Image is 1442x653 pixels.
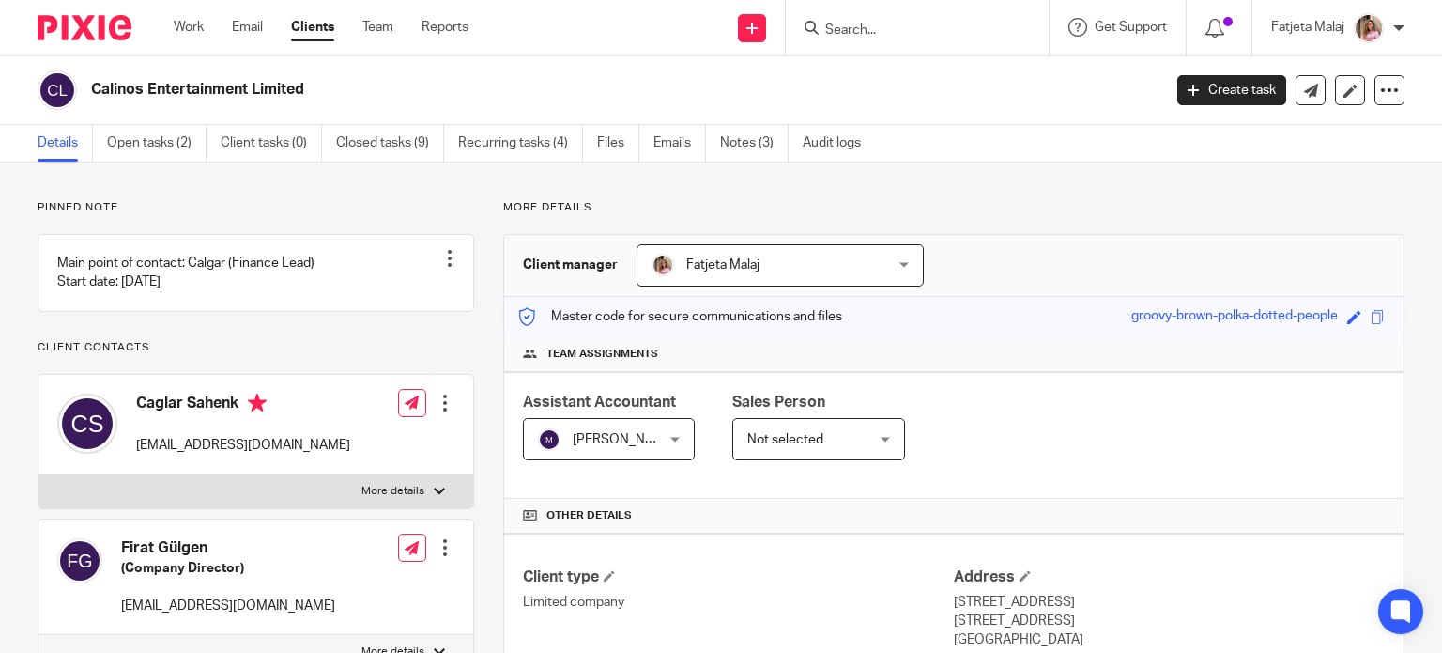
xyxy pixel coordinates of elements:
[653,125,706,162] a: Emails
[1177,75,1286,105] a: Create task
[546,347,658,362] span: Team assignments
[38,70,77,110] img: svg%3E
[518,307,842,326] p: Master code for secure communications and files
[1131,306,1338,328] div: groovy-brown-polka-dotted-people
[686,258,759,272] span: Fatjeta Malaj
[107,125,207,162] a: Open tasks (2)
[361,484,424,499] p: More details
[121,597,335,615] p: [EMAIL_ADDRESS][DOMAIN_NAME]
[523,593,954,612] p: Limited company
[720,125,789,162] a: Notes (3)
[174,18,204,37] a: Work
[136,394,350,417] h4: Caglar Sahenk
[221,125,322,162] a: Client tasks (0)
[597,125,639,162] a: Files
[232,18,263,37] a: Email
[954,593,1385,612] p: [STREET_ADDRESS]
[38,15,131,40] img: Pixie
[652,254,674,276] img: MicrosoftTeams-image%20(5).png
[38,125,93,162] a: Details
[458,125,583,162] a: Recurring tasks (4)
[803,125,875,162] a: Audit logs
[1095,21,1167,34] span: Get Support
[121,538,335,558] h4: Firat Gülgen
[57,538,102,583] img: svg%3E
[503,200,1404,215] p: More details
[57,394,117,454] img: svg%3E
[1271,18,1344,37] p: Fatjeta Malaj
[573,433,676,446] span: [PERSON_NAME]
[523,256,618,274] h3: Client manager
[38,200,474,215] p: Pinned note
[91,80,938,100] h2: Calinos Entertainment Limited
[422,18,468,37] a: Reports
[747,433,823,446] span: Not selected
[136,436,350,455] p: [EMAIL_ADDRESS][DOMAIN_NAME]
[823,23,992,39] input: Search
[954,630,1385,649] p: [GEOGRAPHIC_DATA]
[523,567,954,587] h4: Client type
[38,340,474,355] p: Client contacts
[538,428,560,451] img: svg%3E
[546,508,632,523] span: Other details
[291,18,334,37] a: Clients
[954,612,1385,630] p: [STREET_ADDRESS]
[732,395,825,410] span: Sales Person
[362,18,393,37] a: Team
[523,395,676,410] span: Assistant Accountant
[954,567,1385,587] h4: Address
[336,125,444,162] a: Closed tasks (9)
[1354,13,1384,43] img: MicrosoftTeams-image%20(5).png
[121,559,335,578] h5: (Company Director)
[248,394,267,412] i: Primary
